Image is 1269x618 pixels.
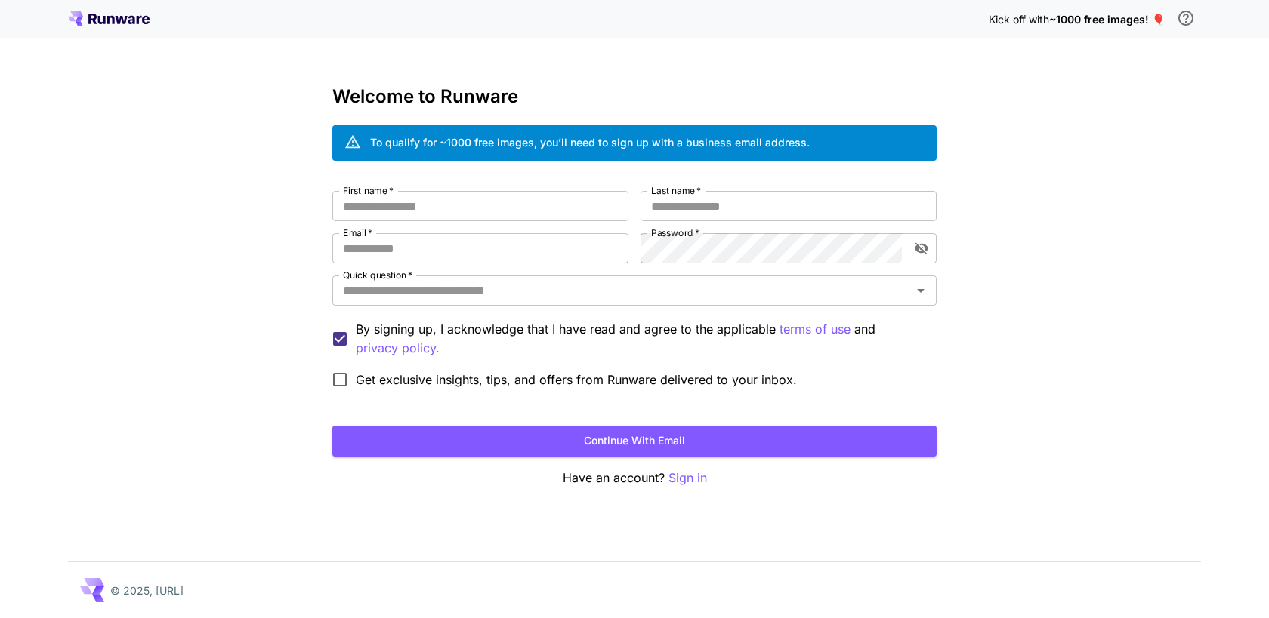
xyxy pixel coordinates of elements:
label: First name [343,184,394,197]
button: Sign in [668,469,707,487]
h3: Welcome to Runware [332,86,937,107]
span: Kick off with [989,13,1049,26]
button: Continue with email [332,426,937,457]
button: By signing up, I acknowledge that I have read and agree to the applicable and privacy policy. [780,320,851,339]
p: Have an account? [332,469,937,487]
span: Get exclusive insights, tips, and offers from Runware delivered to your inbox. [356,370,797,389]
button: By signing up, I acknowledge that I have read and agree to the applicable terms of use and [356,339,440,358]
p: privacy policy. [356,339,440,358]
label: Password [651,226,699,239]
button: toggle password visibility [908,235,935,262]
label: Quick question [343,269,412,281]
label: Email [343,226,372,239]
span: ~1000 free images! 🎈 [1049,13,1165,26]
p: terms of use [780,320,851,339]
p: By signing up, I acknowledge that I have read and agree to the applicable and [356,320,925,358]
div: To qualify for ~1000 free images, you’ll need to sign up with a business email address. [370,134,810,150]
button: In order to qualify for free credit, you need to sign up with a business email address and click ... [1171,3,1201,33]
label: Last name [651,184,701,197]
button: Open [910,280,931,301]
p: © 2025, [URL] [110,583,184,598]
